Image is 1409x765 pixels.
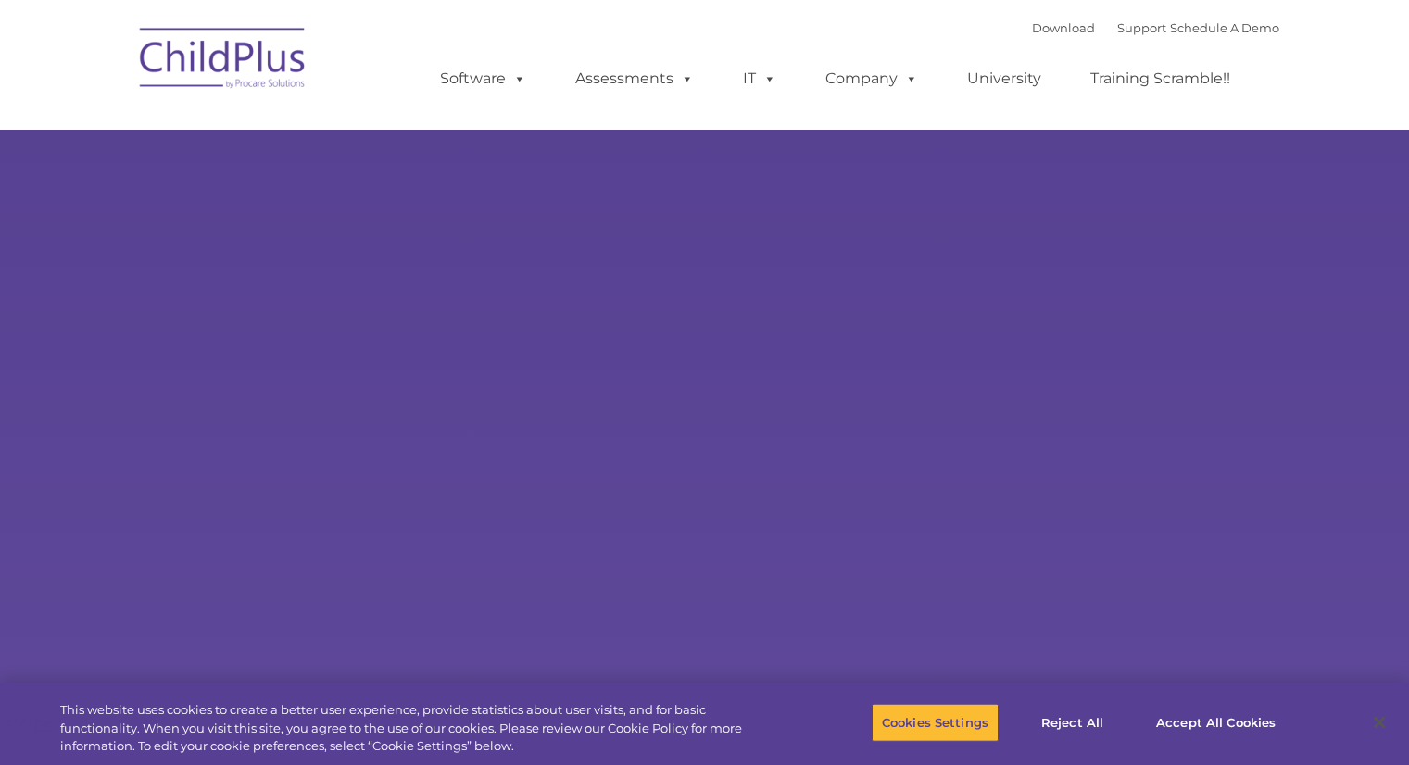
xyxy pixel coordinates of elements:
button: Close [1359,702,1400,743]
button: Cookies Settings [872,703,999,742]
a: Support [1117,20,1166,35]
button: Accept All Cookies [1146,703,1286,742]
a: Assessments [557,60,712,97]
a: University [949,60,1060,97]
div: This website uses cookies to create a better user experience, provide statistics about user visit... [60,701,775,756]
a: IT [724,60,795,97]
button: Reject All [1014,703,1130,742]
img: ChildPlus by Procare Solutions [131,15,316,107]
a: Training Scramble!! [1072,60,1249,97]
a: Software [421,60,545,97]
a: Schedule A Demo [1170,20,1279,35]
a: Company [807,60,937,97]
a: Download [1032,20,1095,35]
font: | [1032,20,1279,35]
